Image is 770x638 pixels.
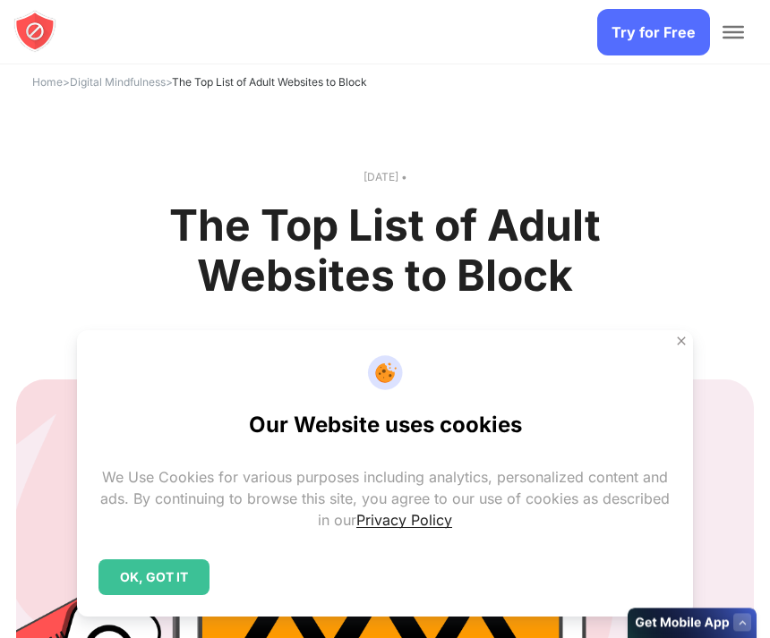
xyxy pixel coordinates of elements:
[70,75,166,89] a: Digital Mindfulness
[670,329,693,353] button: Close
[13,10,56,53] img: blocksite logo
[32,75,367,89] span: > >
[249,412,522,438] h2: Our Website uses cookies
[13,10,56,55] a: blocksite logo
[127,200,644,301] h1: The Top List of Adult Websites to Block
[172,75,367,89] span: The Top List of Adult Websites to Block
[674,334,689,348] img: Close
[597,9,710,55] a: Try for Free
[32,75,63,89] a: Home
[16,168,754,186] text: [DATE] •
[98,559,210,595] div: OK, GOT IT
[98,466,672,531] p: We Use Cookies for various purposes including analytics, personalized content and ads. By continu...
[723,26,744,38] button: Toggle Menu
[356,511,452,529] a: Privacy Policy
